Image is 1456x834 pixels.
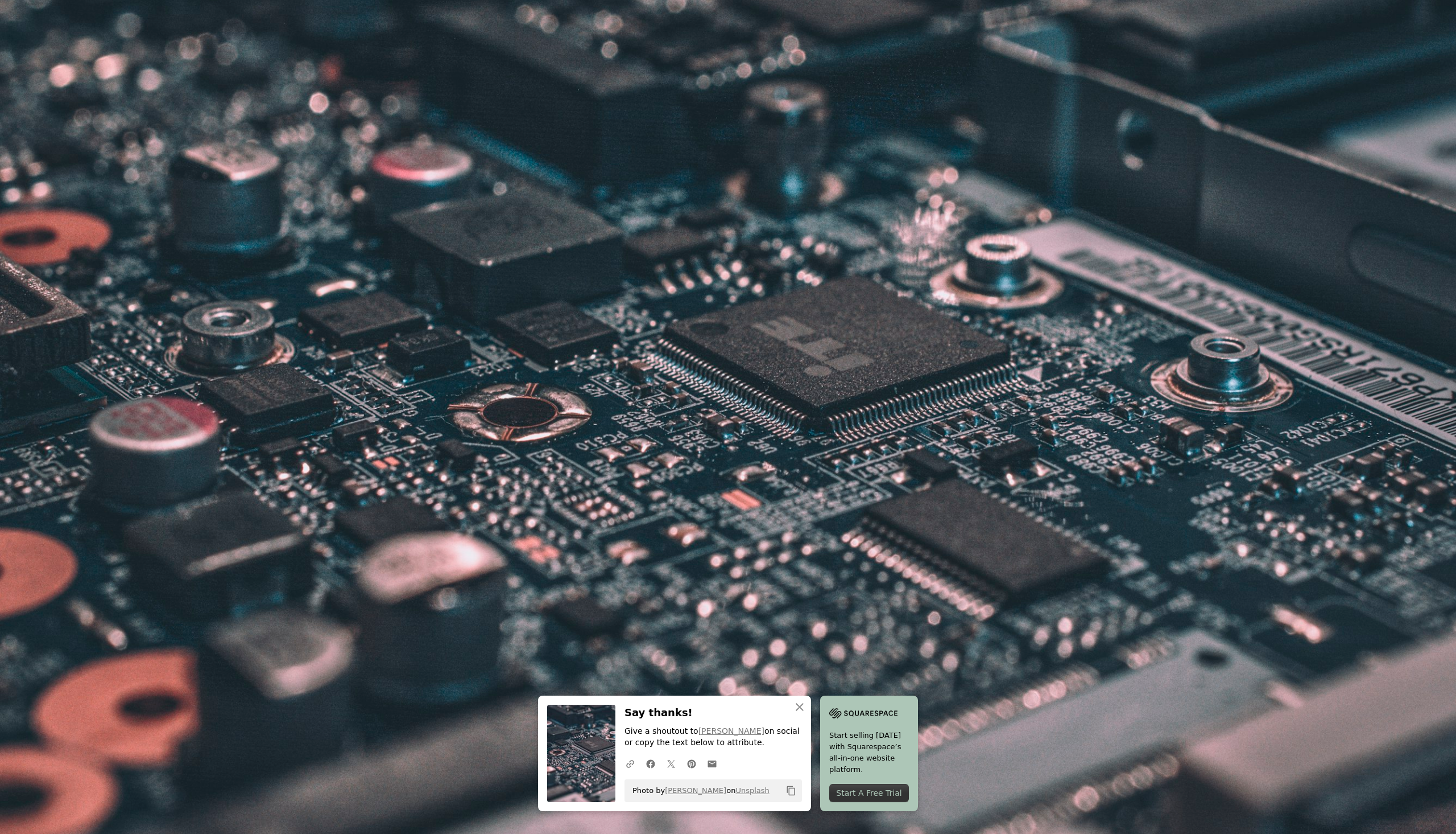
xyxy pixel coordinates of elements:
a: [PERSON_NAME] [665,786,726,795]
div: Start A Free Trial [829,784,909,802]
a: [PERSON_NAME] [698,726,764,736]
h3: Say thanks! [624,705,802,721]
img: file-1705255347840-230a6ab5bca9image [829,705,897,722]
button: Copy to clipboard [781,781,801,800]
span: Start selling [DATE] with Squarespace’s all-in-one website platform. [829,730,909,775]
a: Share over email [702,752,722,775]
a: Share on Twitter [661,752,681,775]
p: Give a shoutout to on social or copy the text below to attribute. [624,726,802,749]
a: Start selling [DATE] with Squarespace’s all-in-one website platform.Start A Free Trial [820,696,918,811]
a: Unsplash [735,786,769,795]
a: Share on Facebook [640,752,661,775]
span: Photo by on [627,782,770,800]
a: Share on Pinterest [681,752,702,775]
